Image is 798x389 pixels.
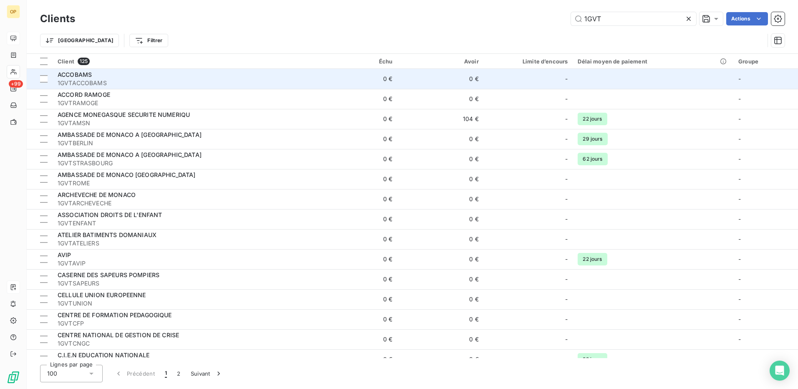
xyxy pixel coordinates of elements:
[165,369,167,378] span: 1
[738,235,741,242] span: -
[397,149,484,169] td: 0 €
[565,195,568,203] span: -
[738,296,741,303] span: -
[397,129,484,149] td: 0 €
[58,271,159,278] span: CASERNE DES SAPEURS POMPIERS
[311,169,398,189] td: 0 €
[565,335,568,344] span: -
[565,355,568,364] span: -
[397,249,484,269] td: 0 €
[58,91,110,98] span: ACCORD RAMOGE
[58,239,306,248] span: 1GVTATELIERS
[160,365,172,382] button: 1
[9,80,23,88] span: +99
[311,229,398,249] td: 0 €
[40,11,75,26] h3: Clients
[565,115,568,123] span: -
[397,109,484,129] td: 104 €
[58,331,179,338] span: CENTRE NATIONAL DE GESTION DE CRISE
[58,299,306,308] span: 1GVTUNION
[58,58,74,65] span: Client
[565,275,568,283] span: -
[311,69,398,89] td: 0 €
[565,135,568,143] span: -
[311,149,398,169] td: 0 €
[738,95,741,102] span: -
[402,58,479,65] div: Avoir
[738,275,741,283] span: -
[311,289,398,309] td: 0 €
[311,89,398,109] td: 0 €
[58,279,306,288] span: 1GVTSAPEURS
[397,269,484,289] td: 0 €
[58,211,162,218] span: ASSOCIATION DROITS DE L'ENFANT
[58,171,196,178] span: AMBASSADE DE MONACO [GEOGRAPHIC_DATA]
[578,153,607,165] span: 62 jours
[738,115,741,122] span: -
[311,209,398,229] td: 0 €
[58,119,306,127] span: 1GVTAMSN
[565,175,568,183] span: -
[7,5,20,18] div: OP
[738,316,741,323] span: -
[578,58,728,65] div: Délai moyen de paiement
[578,113,607,125] span: 22 jours
[489,58,568,65] div: Limite d’encours
[47,369,57,378] span: 100
[58,311,172,318] span: CENTRE DE FORMATION PEDAGOGIQUE
[578,253,607,265] span: 22 jours
[58,79,306,87] span: 1GVTACCOBAMS
[311,249,398,269] td: 0 €
[738,58,793,65] div: Groupe
[565,255,568,263] span: -
[578,353,607,366] span: 22 jours
[397,229,484,249] td: 0 €
[565,235,568,243] span: -
[58,259,306,268] span: 1GVTAVIP
[58,231,157,238] span: ATELIER BATIMENTS DOMANIAUX
[311,129,398,149] td: 0 €
[58,151,202,158] span: AMBASSADE DE MONACO A [GEOGRAPHIC_DATA]
[738,175,741,182] span: -
[58,291,146,298] span: CELLULE UNION EUROPEENNE
[571,12,696,25] input: Rechercher
[186,365,228,382] button: Suivant
[578,133,607,145] span: 29 jours
[58,139,306,147] span: 1GVTBERLIN
[7,371,20,384] img: Logo LeanPay
[565,155,568,163] span: -
[58,339,306,348] span: 1GVTCNGC
[311,349,398,369] td: 0 €
[40,34,119,47] button: [GEOGRAPHIC_DATA]
[129,34,168,47] button: Filtrer
[397,169,484,189] td: 0 €
[397,329,484,349] td: 0 €
[58,319,306,328] span: 1GVTCFP
[397,69,484,89] td: 0 €
[738,155,741,162] span: -
[58,99,306,107] span: 1GVTRAMOGE
[58,351,149,359] span: C.I.E.N EDUCATION NATIONALE
[311,309,398,329] td: 0 €
[738,215,741,222] span: -
[738,255,741,263] span: -
[109,365,160,382] button: Précédent
[58,111,190,118] span: AGENCE MONEGASQUE SECURITE NUMERIQU
[565,75,568,83] span: -
[738,75,741,82] span: -
[311,189,398,209] td: 0 €
[172,365,185,382] button: 2
[58,251,71,258] span: AVIP
[78,58,90,65] span: 125
[397,209,484,229] td: 0 €
[397,289,484,309] td: 0 €
[311,269,398,289] td: 0 €
[58,71,92,78] span: ACCOBAMS
[770,361,790,381] div: Open Intercom Messenger
[726,12,768,25] button: Actions
[58,191,136,198] span: ARCHEVECHE DE MONACO
[58,131,202,138] span: AMBASSADE DE MONACO A [GEOGRAPHIC_DATA]
[738,135,741,142] span: -
[565,95,568,103] span: -
[397,189,484,209] td: 0 €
